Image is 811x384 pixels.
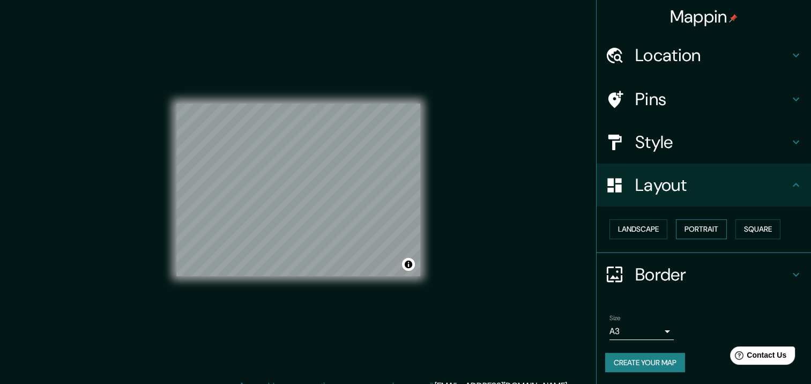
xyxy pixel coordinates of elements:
[676,219,727,239] button: Portrait
[176,104,420,276] canvas: Map
[635,131,790,153] h4: Style
[635,88,790,110] h4: Pins
[597,121,811,164] div: Style
[597,78,811,121] div: Pins
[597,253,811,296] div: Border
[605,353,685,373] button: Create your map
[729,14,738,23] img: pin-icon.png
[635,45,790,66] h4: Location
[402,258,415,271] button: Toggle attribution
[597,34,811,77] div: Location
[609,219,667,239] button: Landscape
[635,174,790,196] h4: Layout
[635,264,790,285] h4: Border
[670,6,738,27] h4: Mappin
[716,342,799,372] iframe: Help widget launcher
[735,219,780,239] button: Square
[609,313,621,322] label: Size
[609,323,674,340] div: A3
[597,164,811,206] div: Layout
